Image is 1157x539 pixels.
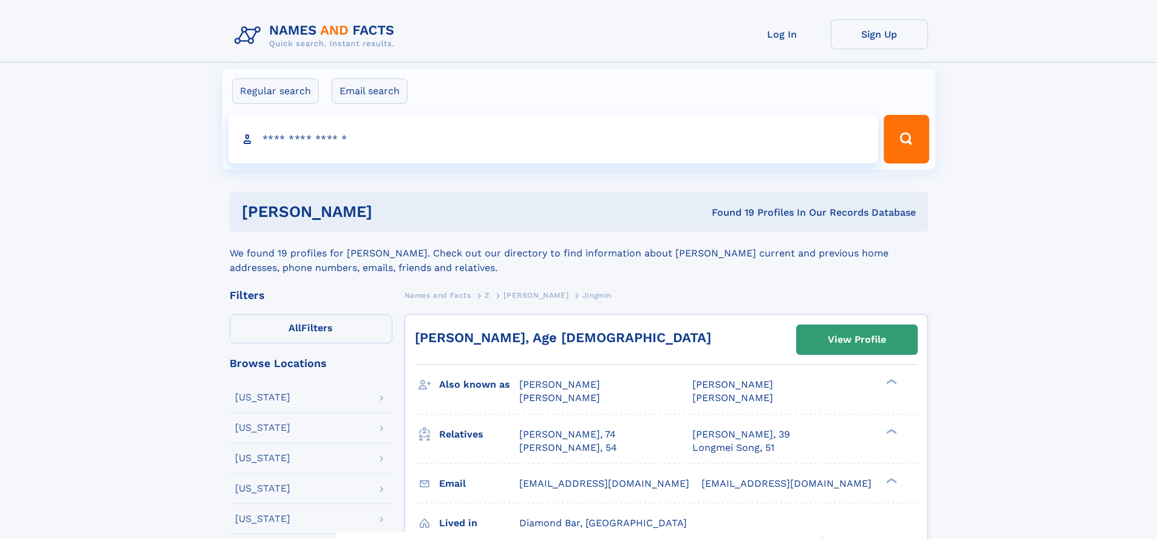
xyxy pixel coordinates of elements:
[519,478,689,489] span: [EMAIL_ADDRESS][DOMAIN_NAME]
[230,314,392,343] label: Filters
[485,287,490,303] a: Z
[332,78,408,104] label: Email search
[797,325,917,354] a: View Profile
[734,19,831,49] a: Log In
[519,428,616,441] a: [PERSON_NAME], 74
[228,115,879,163] input: search input
[519,379,600,390] span: [PERSON_NAME]
[235,514,290,524] div: [US_STATE]
[230,19,404,52] img: Logo Names and Facts
[542,206,916,219] div: Found 19 Profiles In Our Records Database
[485,291,490,300] span: Z
[519,392,600,403] span: [PERSON_NAME]
[831,19,928,49] a: Sign Up
[230,290,392,301] div: Filters
[503,287,568,303] a: [PERSON_NAME]
[439,374,519,395] h3: Also known as
[884,115,929,163] button: Search Button
[503,291,568,300] span: [PERSON_NAME]
[404,287,471,303] a: Names and Facts
[519,441,617,455] a: [PERSON_NAME], 54
[828,326,886,354] div: View Profile
[235,453,290,463] div: [US_STATE]
[692,441,774,455] a: Longmei Song, 51
[232,78,319,104] label: Regular search
[519,517,687,529] span: Diamond Bar, [GEOGRAPHIC_DATA]
[242,204,542,219] h1: [PERSON_NAME]
[439,473,519,494] h3: Email
[288,322,301,334] span: All
[883,427,898,435] div: ❯
[415,330,711,345] a: [PERSON_NAME], Age [DEMOGRAPHIC_DATA]
[235,393,290,402] div: [US_STATE]
[439,424,519,445] h3: Relatives
[883,476,898,484] div: ❯
[235,423,290,433] div: [US_STATE]
[439,513,519,534] h3: Lived in
[235,484,290,493] div: [US_STATE]
[230,232,928,275] div: We found 19 profiles for [PERSON_NAME]. Check out our directory to find information about [PERSON...
[701,478,872,489] span: [EMAIL_ADDRESS][DOMAIN_NAME]
[692,379,773,390] span: [PERSON_NAME]
[692,392,773,403] span: [PERSON_NAME]
[230,358,392,369] div: Browse Locations
[582,291,612,300] span: Jingmin
[692,428,790,441] a: [PERSON_NAME], 39
[883,378,898,386] div: ❯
